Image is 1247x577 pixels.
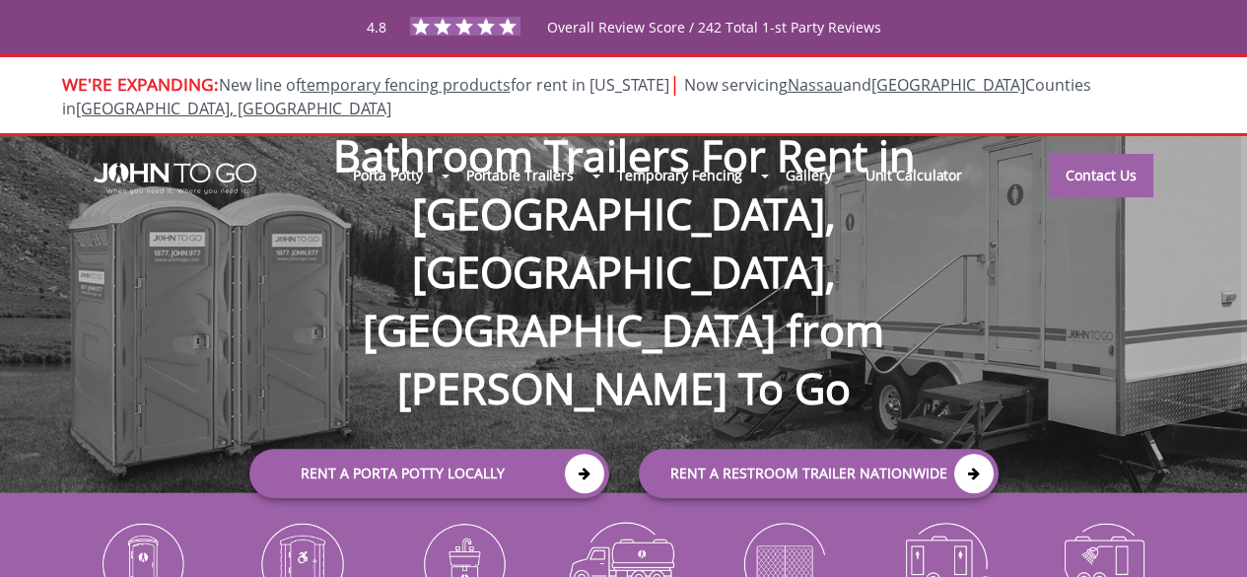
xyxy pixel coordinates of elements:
[94,163,256,194] img: JOHN to go
[639,450,999,499] a: rent a RESTROOM TRAILER Nationwide
[849,154,980,196] a: Unit Calculator
[76,98,391,119] a: [GEOGRAPHIC_DATA], [GEOGRAPHIC_DATA]
[230,63,1018,418] h1: Bathroom Trailers For Rent in [GEOGRAPHIC_DATA], [GEOGRAPHIC_DATA], [GEOGRAPHIC_DATA] from [PERSO...
[249,450,609,499] a: Rent a Porta Potty Locally
[1049,154,1153,197] a: Contact Us
[769,154,848,196] a: Gallery
[600,154,759,196] a: Temporary Fencing
[62,72,219,96] span: WE'RE EXPANDING:
[1168,498,1247,577] button: Live Chat
[367,18,386,36] span: 4.8
[547,18,881,76] span: Overall Review Score / 242 Total 1-st Party Reviews
[336,154,440,196] a: Porta Potty
[450,154,590,196] a: Portable Trailers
